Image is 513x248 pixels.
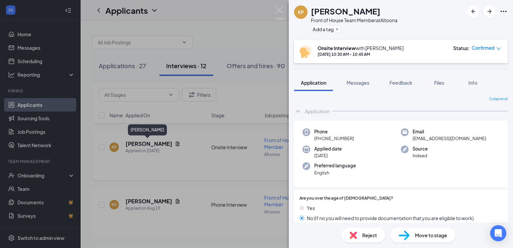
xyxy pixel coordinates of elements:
div: Open Intercom Messenger [490,225,506,241]
span: [EMAIL_ADDRESS][DOMAIN_NAME] [413,135,486,142]
div: [DATE] 10:30 AM - 10:45 AM [318,51,404,57]
span: No (If no you will need to provide documentation that you are eligible to work) [307,214,474,222]
svg: ChevronUp [294,107,302,115]
span: Source [413,146,428,152]
span: Collapse all [489,96,508,102]
svg: Plus [335,27,339,31]
h1: [PERSON_NAME] [311,5,380,17]
span: Applied date [314,146,342,152]
span: Application [301,80,326,86]
span: [PHONE_NUMBER] [314,135,354,142]
span: Move to stage [415,232,447,239]
div: with [PERSON_NAME] [318,45,404,51]
span: Phone [314,128,354,135]
button: ArrowLeftNew [467,5,479,17]
span: Are you over the age of [DEMOGRAPHIC_DATA]? [299,195,393,202]
div: Application [305,108,330,115]
button: PlusAdd a tag [311,26,341,33]
span: Yes [307,204,315,212]
button: ArrowRight [483,5,496,17]
span: Feedback [389,80,412,86]
span: Preferred language [314,162,356,169]
span: [DATE] [314,152,342,159]
b: Onsite Interview [318,45,356,51]
svg: ArrowRight [485,7,494,15]
svg: Ellipses [500,7,508,15]
div: Status : [453,45,470,51]
span: Email [413,128,486,135]
span: Files [434,80,444,86]
div: [PERSON_NAME] [128,124,167,135]
div: KP [298,9,304,15]
span: Confirmed [472,45,495,51]
span: down [496,46,501,51]
span: Reject [362,232,377,239]
span: Indeed [413,152,428,159]
span: Info [468,80,477,86]
div: Front of House Team Member at Altoona [311,17,398,24]
span: English [314,169,356,176]
svg: ArrowLeftNew [469,7,477,15]
span: Messages [346,80,369,86]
